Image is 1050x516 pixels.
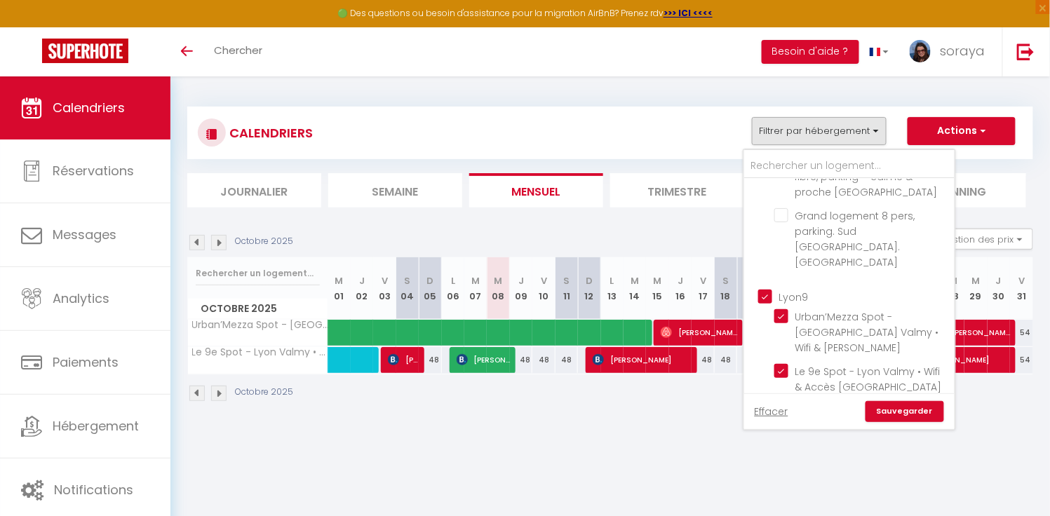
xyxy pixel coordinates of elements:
[1010,347,1033,373] div: 54
[487,257,509,320] th: 08
[518,274,524,287] abbr: J
[964,257,987,320] th: 29
[661,319,738,346] span: [PERSON_NAME]
[214,43,262,57] span: Chercher
[586,274,593,287] abbr: D
[910,40,931,62] img: ...
[755,404,788,419] a: Effacer
[578,257,600,320] th: 12
[601,257,624,320] th: 13
[510,347,532,373] div: 48
[226,117,313,149] h3: CALENDRIERS
[382,274,388,287] abbr: V
[471,274,480,287] abbr: M
[908,117,1016,145] button: Actions
[744,154,955,179] input: Rechercher un logement...
[532,347,555,373] div: 48
[188,299,328,319] span: Octobre 2025
[469,173,603,208] li: Mensuel
[556,347,578,373] div: 48
[53,162,134,179] span: Réservations
[53,417,139,435] span: Hébergement
[1017,43,1035,60] img: logout
[664,7,713,19] a: >>> ICI <<<<
[988,257,1010,320] th: 30
[762,40,859,64] button: Besoin d'aide ?
[631,274,639,287] abbr: M
[532,257,555,320] th: 10
[892,173,1026,208] li: Planning
[451,274,455,287] abbr: L
[196,261,320,286] input: Rechercher un logement...
[53,99,125,116] span: Calendriers
[692,257,714,320] th: 17
[929,229,1033,250] button: Gestion des prix
[700,274,706,287] abbr: V
[654,274,662,287] abbr: M
[190,320,330,330] span: Urban’Mezza Spot - [GEOGRAPHIC_DATA] Valmy • Wifi & [PERSON_NAME]
[715,257,737,320] th: 18
[934,319,1011,346] span: [PERSON_NAME]
[328,173,462,208] li: Semaine
[457,346,511,373] span: [PERSON_NAME]
[510,257,532,320] th: 09
[795,209,915,269] span: Grand logement 8 pers, parking. Sud [GEOGRAPHIC_DATA]. [GEOGRAPHIC_DATA]
[335,274,344,287] abbr: M
[866,401,944,422] a: Sauvegarder
[996,274,1002,287] abbr: J
[899,27,1002,76] a: ... soraya
[779,290,809,304] span: Lyon9
[752,117,887,145] button: Filtrer par hébergement
[187,173,321,208] li: Journalier
[404,274,410,287] abbr: S
[722,274,729,287] abbr: S
[556,257,578,320] th: 11
[737,257,760,320] th: 19
[610,274,614,287] abbr: L
[42,39,128,63] img: Super Booking
[972,274,981,287] abbr: M
[388,346,419,373] span: [PERSON_NAME] Nomenaharinaivo
[624,257,646,320] th: 14
[426,274,433,287] abbr: D
[646,257,668,320] th: 15
[373,257,396,320] th: 03
[1018,274,1025,287] abbr: V
[563,274,570,287] abbr: S
[494,274,503,287] abbr: M
[593,346,693,373] span: [PERSON_NAME]
[692,347,714,373] div: 48
[743,149,956,430] div: Filtrer par hébergement
[442,257,464,320] th: 06
[235,235,293,248] p: Octobre 2025
[54,481,133,498] span: Notifications
[795,310,939,355] span: Urban’Mezza Spot - [GEOGRAPHIC_DATA] Valmy • Wifi & [PERSON_NAME]
[1010,320,1033,346] div: 54
[328,257,351,320] th: 01
[464,257,487,320] th: 07
[669,257,692,320] th: 16
[53,353,119,371] span: Paiements
[203,27,273,76] a: Chercher
[610,173,744,208] li: Trimestre
[53,290,109,307] span: Analytics
[351,257,373,320] th: 02
[715,347,737,373] div: 48
[235,386,293,399] p: Octobre 2025
[678,274,683,287] abbr: J
[419,257,441,320] th: 05
[940,42,985,60] span: soraya
[396,257,419,320] th: 04
[190,347,330,358] span: Le 9e Spot - Lyon Valmy • Wifi & Accès [GEOGRAPHIC_DATA]
[1010,257,1033,320] th: 31
[53,226,116,243] span: Messages
[419,347,441,373] div: 48
[911,346,1011,373] span: [PERSON_NAME]
[541,274,547,287] abbr: V
[359,274,365,287] abbr: J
